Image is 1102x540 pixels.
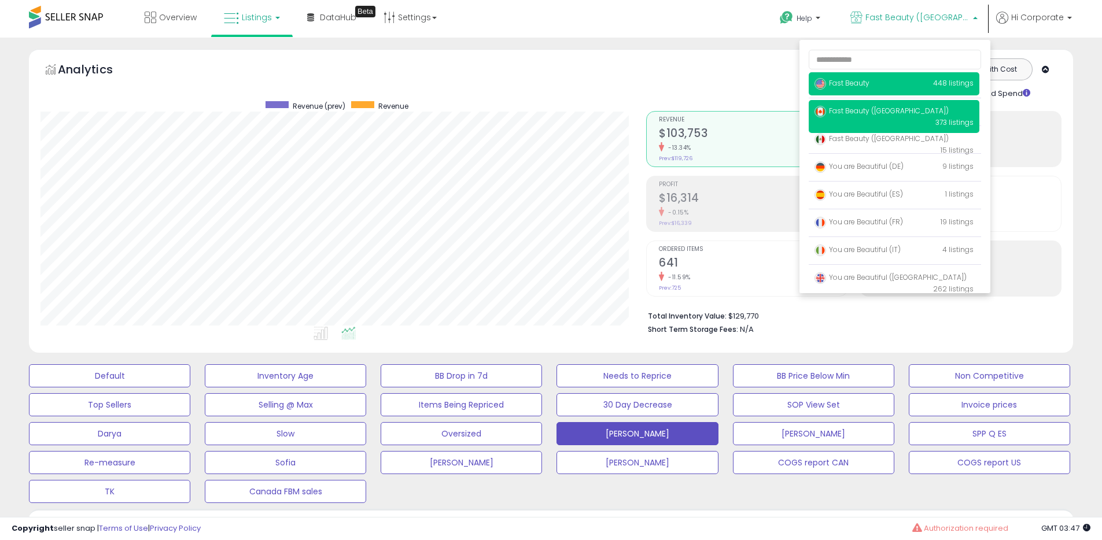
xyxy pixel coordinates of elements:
b: Short Term Storage Fees: [648,324,738,334]
span: Fast Beauty ([GEOGRAPHIC_DATA]) [865,12,970,23]
small: -11.59% [664,273,691,282]
button: Needs to Reprice [556,364,718,387]
button: [PERSON_NAME] [556,422,718,445]
span: Fast Beauty ([GEOGRAPHIC_DATA]) [814,134,949,143]
button: BB Price Below Min [733,364,894,387]
button: Re-measure [29,451,190,474]
img: usa.png [814,78,826,90]
img: mexico.png [814,134,826,145]
li: $129,770 [648,308,1053,322]
button: Invoice prices [909,393,1070,416]
button: Sofia [205,451,366,474]
small: Prev: $16,339 [659,220,692,227]
button: SPP Q ES [909,422,1070,445]
img: italy.png [814,245,826,256]
button: Oversized [381,422,542,445]
button: COGS report US [909,451,1070,474]
span: You are Beautiful (IT) [814,245,901,254]
button: Canada FBM sales [205,480,366,503]
span: 373 listings [935,117,974,127]
span: Help [797,13,812,23]
span: Listings [242,12,272,23]
img: canada.png [814,106,826,117]
small: Prev: 725 [659,284,681,291]
span: Revenue [659,117,847,123]
img: germany.png [814,161,826,173]
span: Revenue [378,101,408,111]
button: Default [29,364,190,387]
small: -0.15% [664,208,688,217]
span: You are Beautiful ([GEOGRAPHIC_DATA]) [814,272,967,282]
span: 1 listings [945,189,974,199]
div: seller snap | | [12,523,201,534]
span: Overview [159,12,197,23]
span: You are Beautiful (DE) [814,161,904,171]
button: 30 Day Decrease [556,393,718,416]
span: DataHub [320,12,356,23]
button: TK [29,480,190,503]
button: Darya [29,422,190,445]
span: Profit [659,182,847,188]
div: Tooltip anchor [355,6,375,17]
button: Items Being Repriced [381,393,542,416]
button: COGS report CAN [733,451,894,474]
span: 4 listings [942,245,974,254]
button: [PERSON_NAME] [381,451,542,474]
b: Total Inventory Value: [648,311,727,321]
span: 19 listings [941,217,974,227]
a: Help [771,2,832,38]
span: You are Beautiful (FR) [814,217,903,227]
i: Get Help [779,10,794,25]
span: 9 listings [942,161,974,171]
small: -13.34% [664,143,691,152]
span: Fast Beauty ([GEOGRAPHIC_DATA]) [814,106,949,116]
button: [PERSON_NAME] [556,451,718,474]
img: uk.png [814,272,826,284]
button: Selling @ Max [205,393,366,416]
span: 262 listings [933,284,974,294]
span: Hi Corporate [1011,12,1064,23]
span: You are Beautiful (ES) [814,189,903,199]
img: france.png [814,217,826,228]
img: spain.png [814,189,826,201]
small: Prev: $119,726 [659,155,692,162]
span: 2025-08-15 03:47 GMT [1041,523,1090,534]
span: Revenue (prev) [293,101,345,111]
h2: $16,314 [659,191,847,207]
h2: $103,753 [659,127,847,142]
span: 448 listings [933,78,974,88]
strong: Copyright [12,523,54,534]
button: Top Sellers [29,393,190,416]
h5: Analytics [58,61,135,80]
span: 15 listings [941,145,974,155]
button: BB Drop in 7d [381,364,542,387]
button: [PERSON_NAME] [733,422,894,445]
button: Slow [205,422,366,445]
div: Include Ad Spend [940,86,1049,99]
a: Privacy Policy [150,523,201,534]
a: Terms of Use [99,523,148,534]
span: Ordered Items [659,246,847,253]
h2: 641 [659,256,847,272]
a: Hi Corporate [996,12,1072,38]
span: Fast Beauty [814,78,869,88]
button: SOP View Set [733,393,894,416]
button: Non Competitive [909,364,1070,387]
span: N/A [740,324,754,335]
button: Inventory Age [205,364,366,387]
